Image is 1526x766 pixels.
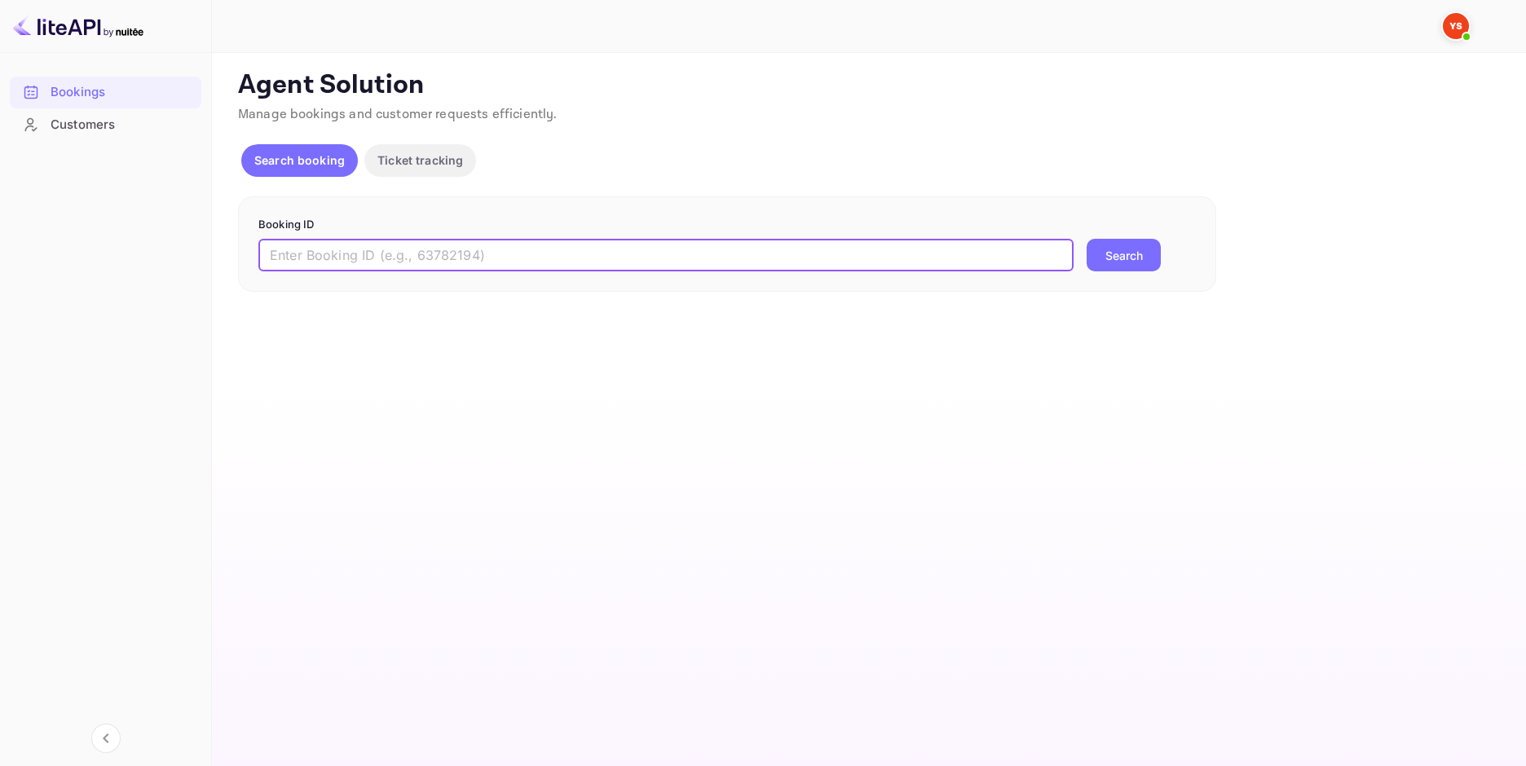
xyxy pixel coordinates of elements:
div: Bookings [10,77,201,108]
p: Booking ID [258,217,1196,233]
span: Manage bookings and customer requests efficiently. [238,106,558,123]
p: Search booking [254,152,345,169]
p: Agent Solution [238,69,1497,102]
button: Collapse navigation [91,724,121,753]
a: Customers [10,109,201,139]
div: Customers [51,116,193,134]
div: Customers [10,109,201,141]
p: Ticket tracking [377,152,463,169]
div: Bookings [51,83,193,102]
img: Yandex Support [1443,13,1469,39]
img: LiteAPI logo [13,13,143,39]
input: Enter Booking ID (e.g., 63782194) [258,239,1074,271]
button: Search [1087,239,1161,271]
a: Bookings [10,77,201,107]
